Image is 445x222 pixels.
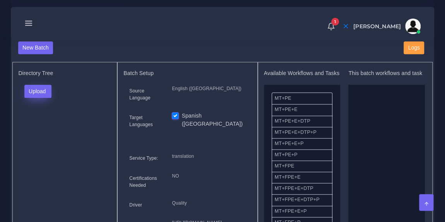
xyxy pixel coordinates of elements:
label: Certifications Needed [129,175,160,189]
span: Logs [408,44,419,51]
li: MT+PE+E+P [272,138,333,150]
li: MT+FPE+E [272,172,333,183]
a: New Batch [18,44,53,50]
li: MT+PE+E+DTP [272,116,333,127]
h5: Directory Tree [19,70,111,77]
li: MT+PE+E+DTP+P [272,127,333,138]
li: MT+PE [272,92,333,104]
li: MT+FPE+E+DTP [272,183,333,195]
li: MT+PE+P [272,149,333,161]
img: avatar [405,19,421,34]
label: Driver [129,202,142,208]
li: MT+FPE+E+DTP+P [272,194,333,206]
button: Upload [24,85,52,98]
label: Service Type: [129,155,158,162]
button: Logs [404,41,424,55]
li: MT+FPE [272,161,333,172]
button: New Batch [18,41,53,55]
h5: Available Workflows and Tasks [264,70,341,77]
p: English ([GEOGRAPHIC_DATA]) [172,85,245,93]
span: [PERSON_NAME] [353,24,401,29]
label: Spanish ([GEOGRAPHIC_DATA]) [182,112,246,128]
li: MT+FPE+E+P [272,206,333,217]
p: NO [172,172,245,180]
a: [PERSON_NAME]avatar [349,19,423,34]
h5: Batch Setup [123,70,251,77]
li: MT+PE+E [272,104,333,116]
label: Target Languages [129,114,160,128]
h5: This batch workflows and task [348,70,425,77]
p: translation [172,152,245,161]
a: 1 [324,22,338,31]
p: Quality [172,199,245,207]
label: Source Language [129,87,160,101]
span: 1 [331,18,339,26]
